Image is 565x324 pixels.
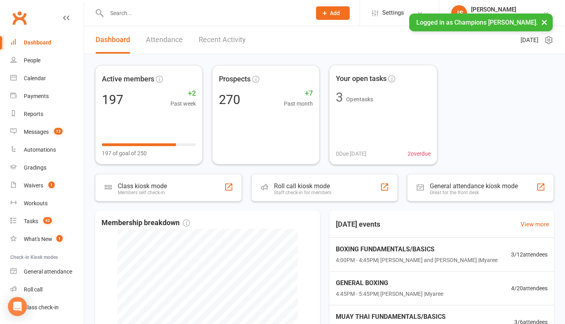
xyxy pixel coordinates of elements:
[24,200,48,206] div: Workouts
[336,312,446,322] span: MUAY THAI FUNDAMENTALS/BASICS
[24,111,43,117] div: Reports
[24,218,38,224] div: Tasks
[10,141,84,159] a: Automations
[511,250,548,259] span: 3 / 12 attendees
[102,73,154,85] span: Active members
[336,278,443,288] span: GENERAL BOXING
[199,26,246,54] a: Recent Activity
[24,129,49,135] div: Messages
[24,182,43,189] div: Waivers
[336,256,498,264] span: 4:00PM - 4:45PM | [PERSON_NAME] and [PERSON_NAME] | Myaree
[336,289,443,298] span: 4:45PM - 5:45PM | [PERSON_NAME] | Myaree
[24,268,72,275] div: General attendance
[10,263,84,281] a: General attendance kiosk mode
[24,93,49,99] div: Payments
[430,182,518,190] div: General attendance kiosk mode
[336,149,366,158] span: 0 Due [DATE]
[10,34,84,52] a: Dashboard
[316,6,350,20] button: Add
[10,177,84,195] a: Waivers 1
[24,147,56,153] div: Automations
[102,217,190,229] span: Membership breakdown
[118,190,167,195] div: Members self check-in
[346,96,373,102] span: Open tasks
[10,159,84,177] a: Gradings
[329,217,387,231] h3: [DATE] events
[521,35,538,45] span: [DATE]
[104,8,306,19] input: Search...
[10,281,84,299] a: Roll call
[118,182,167,190] div: Class kiosk mode
[10,212,84,230] a: Tasks 42
[24,236,52,242] div: What's New
[43,217,52,224] span: 42
[24,75,46,81] div: Calendar
[24,39,51,46] div: Dashboard
[56,235,63,242] span: 1
[102,93,123,106] div: 197
[170,88,196,99] span: +2
[48,181,55,188] span: 1
[382,4,404,22] span: Settings
[336,73,387,85] span: Your open tasks
[96,26,130,54] a: Dashboard
[284,88,313,99] span: +7
[330,10,340,16] span: Add
[10,230,84,248] a: What's New1
[451,5,467,21] div: JS
[10,123,84,141] a: Messages 13
[146,26,183,54] a: Attendance
[407,149,430,158] span: 2 overdue
[521,220,549,229] a: View more
[170,99,196,108] span: Past week
[219,93,240,106] div: 270
[24,304,59,310] div: Class check-in
[10,8,29,28] a: Clubworx
[284,99,313,108] span: Past month
[537,13,552,31] button: ×
[471,6,543,13] div: [PERSON_NAME]
[274,182,331,190] div: Roll call kiosk mode
[102,149,147,158] span: 197 of goal of 250
[10,195,84,212] a: Workouts
[8,297,27,316] div: Open Intercom Messenger
[274,190,331,195] div: Staff check-in for members
[10,69,84,87] a: Calendar
[10,52,84,69] a: People
[471,13,543,20] div: Champions [PERSON_NAME]
[24,57,40,64] div: People
[54,128,63,135] span: 13
[336,244,498,255] span: BOXING FUNDAMENTALS/BASICS
[430,190,518,195] div: Great for the front desk
[336,91,343,104] div: 3
[24,164,46,171] div: Gradings
[10,105,84,123] a: Reports
[219,73,251,85] span: Prospects
[416,19,538,26] span: Logged in as Champions [PERSON_NAME].
[24,286,42,293] div: Roll call
[511,284,548,293] span: 4 / 20 attendees
[10,299,84,316] a: Class kiosk mode
[10,87,84,105] a: Payments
